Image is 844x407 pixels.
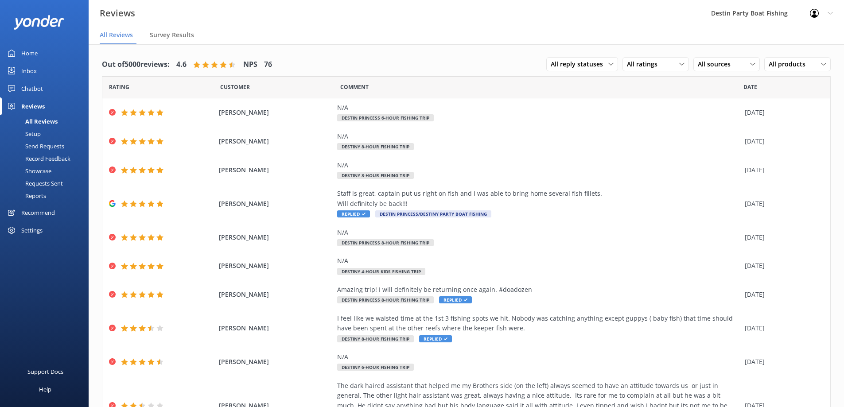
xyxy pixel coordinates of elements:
[375,210,491,217] span: Destin Princess/Destiny Party Boat Fishing
[337,352,740,362] div: N/A
[337,143,414,150] span: Destiny 8-Hour Fishing Trip
[219,165,333,175] span: [PERSON_NAME]
[21,44,38,62] div: Home
[337,103,740,112] div: N/A
[100,6,135,20] h3: Reviews
[337,160,740,170] div: N/A
[13,15,64,30] img: yonder-white-logo.png
[219,199,333,209] span: [PERSON_NAME]
[5,115,58,128] div: All Reviews
[340,83,369,91] span: Question
[337,172,414,179] span: Destiny 8-Hour Fishing Trip
[264,59,272,70] h4: 76
[21,80,43,97] div: Chatbot
[745,233,819,242] div: [DATE]
[5,190,46,202] div: Reports
[5,140,64,152] div: Send Requests
[337,239,434,246] span: Destin Princess 8-Hour Fishing Trip
[745,290,819,299] div: [DATE]
[745,261,819,271] div: [DATE]
[219,323,333,333] span: [PERSON_NAME]
[109,83,129,91] span: Date
[5,140,89,152] a: Send Requests
[21,97,45,115] div: Reviews
[337,210,370,217] span: Replied
[219,261,333,271] span: [PERSON_NAME]
[5,152,70,165] div: Record Feedback
[27,363,63,380] div: Support Docs
[219,357,333,367] span: [PERSON_NAME]
[745,165,819,175] div: [DATE]
[337,335,414,342] span: Destiny 8-Hour Fishing Trip
[745,357,819,367] div: [DATE]
[21,221,43,239] div: Settings
[219,136,333,146] span: [PERSON_NAME]
[745,323,819,333] div: [DATE]
[100,31,133,39] span: All Reviews
[627,59,663,69] span: All ratings
[337,285,740,295] div: Amazing trip! I will definitely be returning once again. #doadozen
[337,114,434,121] span: Destin Princess 6-Hour Fishing Trip
[337,189,740,209] div: Staff is great, captain put us right on fish and I was able to bring home several fish fillets. W...
[337,364,414,371] span: Destiny 6-Hour Fishing Trip
[5,128,89,140] a: Setup
[176,59,187,70] h4: 4.6
[5,115,89,128] a: All Reviews
[698,59,736,69] span: All sources
[337,256,740,266] div: N/A
[337,132,740,141] div: N/A
[5,177,63,190] div: Requests Sent
[243,59,257,70] h4: NPS
[439,296,472,303] span: Replied
[150,31,194,39] span: Survey Results
[745,108,819,117] div: [DATE]
[219,233,333,242] span: [PERSON_NAME]
[745,136,819,146] div: [DATE]
[337,296,434,303] span: Destin Princess 8-Hour Fishing Trip
[5,128,41,140] div: Setup
[21,62,37,80] div: Inbox
[337,268,425,275] span: Destiny 4-Hour Kids Fishing Trip
[337,228,740,237] div: N/A
[219,108,333,117] span: [PERSON_NAME]
[102,59,170,70] h4: Out of 5000 reviews:
[769,59,811,69] span: All products
[5,165,51,177] div: Showcase
[5,165,89,177] a: Showcase
[21,204,55,221] div: Recommend
[745,199,819,209] div: [DATE]
[551,59,608,69] span: All reply statuses
[5,190,89,202] a: Reports
[39,380,51,398] div: Help
[220,83,250,91] span: Date
[219,290,333,299] span: [PERSON_NAME]
[337,314,740,333] div: I feel like we waisted time at the 1st 3 fishing spots we hit. Nobody was catching anything excep...
[743,83,757,91] span: Date
[5,177,89,190] a: Requests Sent
[419,335,452,342] span: Replied
[5,152,89,165] a: Record Feedback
